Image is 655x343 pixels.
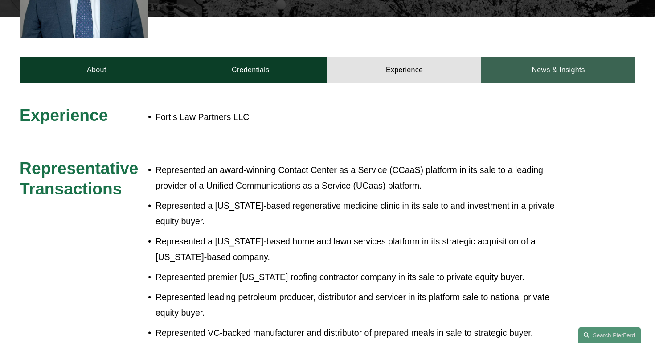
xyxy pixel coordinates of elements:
p: Represented a [US_STATE]-based regenerative medicine clinic in its sale to and investment in a pr... [156,198,558,229]
span: Experience [20,106,108,124]
p: Represented an award-winning Contact Center as a Service (CCaaS) platform in its sale to a leadin... [156,162,558,194]
span: Representative Transactions [20,159,143,198]
p: Represented VC-backed manufacturer and distributor of prepared meals in sale to strategic buyer. [156,325,558,341]
p: Fortis Law Partners LLC [156,109,558,125]
a: News & Insights [481,57,635,83]
p: Represented premier [US_STATE] roofing contractor company in its sale to private equity buyer. [156,269,558,285]
a: Search this site [578,327,641,343]
a: Credentials [174,57,327,83]
a: About [20,57,173,83]
a: Experience [327,57,481,83]
p: Represented a [US_STATE]-based home and lawn services platform in its strategic acquisition of a ... [156,234,558,265]
p: Represented leading petroleum producer, distributor and servicer in its platform sale to national... [156,289,558,321]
